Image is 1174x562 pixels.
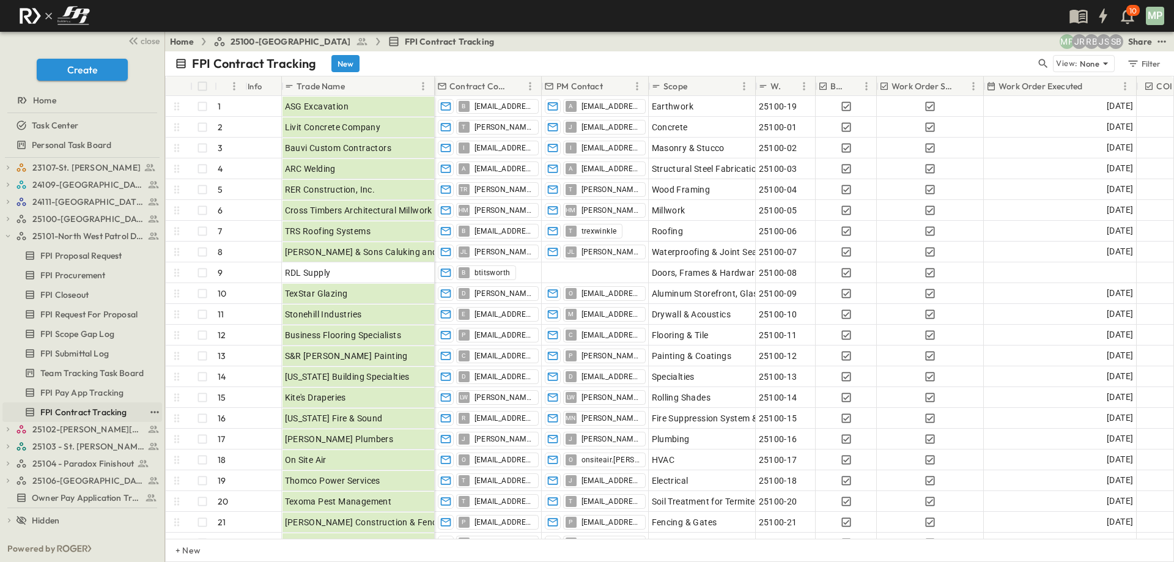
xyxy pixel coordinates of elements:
span: Drywall & Acoustics [652,308,731,320]
div: Regina Barnett (rbarnett@fpibuilders.com) [1084,34,1099,49]
a: 24109-St. Teresa of Calcutta Parish Hall [16,176,160,193]
span: 25100-02 [759,142,797,154]
a: FPI Procurement [2,267,160,284]
a: 25100-Vanguard Prep School [16,210,160,227]
span: ARC Welding [285,163,336,175]
span: [PERSON_NAME] [581,413,640,423]
button: Sort [509,79,523,93]
span: [EMAIL_ADDRESS][DOMAIN_NAME] [474,351,533,361]
p: 1 [218,100,221,113]
span: TexStar Glazing [285,287,348,300]
a: Personal Task Board [2,136,160,153]
span: [PERSON_NAME][EMAIL_ADDRESS][DOMAIN_NAME] [474,122,533,132]
span: Business Flooring Specialists [285,329,402,341]
span: I [570,147,572,148]
button: Sort [849,79,863,93]
div: 24109-St. Teresa of Calcutta Parish Halltest [2,175,162,194]
button: Sort [690,79,703,93]
span: TR [460,189,468,190]
span: [PERSON_NAME] [474,393,533,402]
span: 25100-12 [759,350,797,362]
span: [DATE] [1107,390,1133,404]
img: c8d7d1ed905e502e8f77bf7063faec64e13b34fdb1f2bdd94b0e311fc34f8000.png [15,3,94,29]
span: 25100-01 [759,121,797,133]
span: Doors, Frames & Hardware [652,267,760,279]
div: FPI Request For Proposaltest [2,305,162,324]
div: Jesse Sullivan (jsullivan@fpibuilders.com) [1096,34,1111,49]
div: FPI Proposal Requesttest [2,246,162,265]
span: [DATE] [1107,120,1133,134]
span: 25100-11 [759,329,797,341]
div: Personal Task Boardtest [2,135,162,155]
button: MP [1145,6,1165,26]
p: 18 [218,454,226,466]
span: On Site Air [285,454,327,466]
span: T [462,480,465,481]
span: [PERSON_NAME] & Sons Caluking and Waterproofing [285,246,498,258]
span: [DATE] [1107,99,1133,113]
span: Roofing [652,225,684,237]
span: FPI Contract Tracking [40,406,127,418]
p: FPI Contract Tracking [192,55,317,72]
span: [PERSON_NAME][EMAIL_ADDRESS][DOMAIN_NAME] [581,185,640,194]
a: 25104 - Paradox Finishout [16,455,160,472]
span: 25102-Christ The Redeemer Anglican Church [32,423,144,435]
span: [DATE] [1107,432,1133,446]
span: O [462,459,466,460]
a: 23107-St. [PERSON_NAME] [16,159,160,176]
span: [DATE] [1107,203,1133,217]
span: Task Center [32,119,78,131]
button: New [331,55,360,72]
p: 10 [218,287,226,300]
span: [PERSON_NAME][EMAIL_ADDRESS][DOMAIN_NAME] [581,351,640,361]
span: Plumbing [652,433,690,445]
div: 25101-North West Patrol Divisiontest [2,226,162,246]
span: 25101-North West Patrol Division [32,230,144,242]
span: A [462,168,466,169]
span: onsiteair.[PERSON_NAME] [581,455,640,465]
span: Texoma Pest Management [285,495,392,508]
span: Electrical [652,475,689,487]
span: Waterproofing & Joint Sealants [652,246,778,258]
nav: breadcrumbs [170,35,501,48]
span: RER Construction, Inc. [285,183,375,196]
span: T [569,189,572,190]
span: Personal Task Board [32,139,111,151]
span: [DATE] [1107,453,1133,467]
div: 24111-[GEOGRAPHIC_DATA]test [2,192,162,212]
span: [DATE] [1107,349,1133,363]
span: Soil Treatment for Termite Control [652,495,788,508]
span: Millwork [652,204,685,216]
span: FPI Procurement [40,269,106,281]
span: 25100-09 [759,287,797,300]
div: FPI Procurementtest [2,265,162,285]
span: [DATE] [1107,286,1133,300]
span: S&R [PERSON_NAME] Painting [285,350,408,362]
span: Structural Steel Fabrication & Erection [652,163,805,175]
span: P [569,355,572,356]
span: 25106-St. Andrews Parking Lot [32,475,144,487]
p: 19 [218,475,226,487]
span: [DATE] [1107,411,1133,425]
span: Bauvi Custom Contractors [285,142,392,154]
span: Owner Pay Application Tracking [32,492,140,504]
span: D [462,293,466,294]
span: 25100-17 [759,454,797,466]
button: Menu [797,79,811,94]
p: 13 [218,350,226,362]
span: Fire Suppression System & Fire Alarm System [652,412,833,424]
button: Menu [416,79,430,94]
span: 25100-04 [759,183,797,196]
span: close [141,35,160,47]
p: 7 [218,225,222,237]
span: [EMAIL_ADDRESS][PERSON_NAME][DOMAIN_NAME] [474,372,533,382]
span: 25100-[GEOGRAPHIC_DATA] [231,35,351,48]
button: test [1154,34,1169,49]
span: 25103 - St. [PERSON_NAME] Phase 2 [32,440,144,453]
div: FPI Closeouttest [2,285,162,305]
button: Menu [227,79,242,94]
